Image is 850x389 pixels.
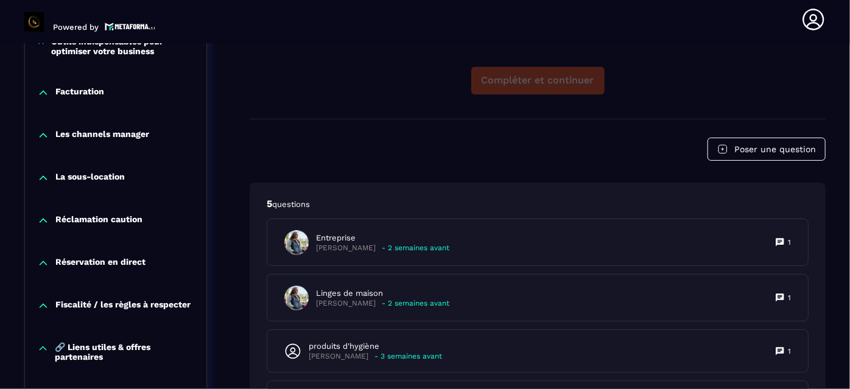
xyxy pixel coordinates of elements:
[382,299,449,308] p: - 2 semaines avant
[53,23,99,32] p: Powered by
[55,257,146,269] p: Réservation en direct
[382,244,449,253] p: - 2 semaines avant
[267,197,809,211] p: 5
[309,341,442,352] p: produits d'hygiène
[788,293,791,303] p: 1
[309,352,368,361] p: [PERSON_NAME]
[55,300,191,312] p: Fiscalité / les règles à respecter
[55,342,194,362] p: 🔗 Liens utiles & offres partenaires
[316,233,449,244] p: Entreprise
[316,288,449,299] p: Linges de maison
[55,129,149,141] p: Les channels manager
[55,86,104,99] p: Facturation
[51,37,194,56] p: Outils indispensables pour optimiser votre business
[708,138,826,161] button: Poser une question
[55,214,142,226] p: Réclamation caution
[374,352,442,361] p: - 3 semaines avant
[788,346,791,356] p: 1
[105,21,156,32] img: logo
[55,172,125,184] p: La sous-location
[788,237,791,247] p: 1
[272,200,310,209] span: questions
[24,12,44,32] img: logo-branding
[316,244,376,253] p: [PERSON_NAME]
[316,299,376,308] p: [PERSON_NAME]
